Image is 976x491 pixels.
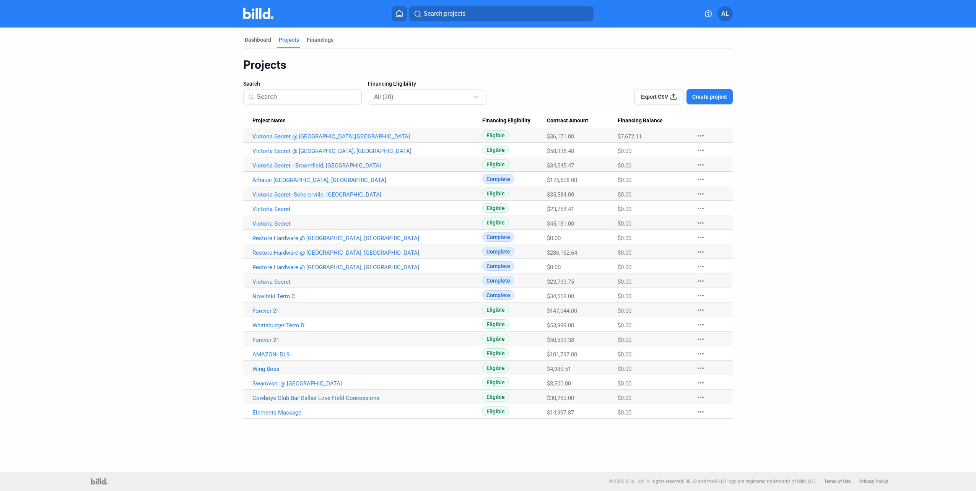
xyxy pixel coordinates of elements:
span: AL [721,9,729,18]
button: AL [717,6,733,21]
a: Elements Massage [252,409,482,416]
span: Eligible [482,189,509,198]
span: Project Name [252,117,286,124]
span: $50,599.38 [547,337,574,343]
mat-icon: more_horiz [696,393,705,402]
mat-icon: more_horiz [696,233,705,242]
a: Victoria Secret -Schererville, [GEOGRAPHIC_DATA] [252,191,482,198]
span: Eligible [482,305,509,314]
input: Search [257,89,357,105]
a: Whataburger Term D [252,322,482,329]
span: Eligible [482,145,509,154]
span: Eligible [482,159,509,169]
span: Complete [482,247,514,256]
span: $36,171.00 [547,133,574,140]
span: Eligible [482,377,509,387]
span: $30,250.00 [547,395,574,402]
b: Privacy Policy [859,479,888,484]
span: Financing Balance [618,117,663,124]
a: Restore Hardware @ [GEOGRAPHIC_DATA], [GEOGRAPHIC_DATA] [252,249,482,256]
a: Swarovski @ [GEOGRAPHIC_DATA] [252,380,482,387]
span: Eligible [482,334,509,343]
span: $0.00 [618,206,631,213]
b: Terms of Use [824,479,851,484]
mat-icon: more_horiz [696,160,705,169]
span: $14,997.87 [547,409,574,416]
span: $0.00 [618,220,631,227]
a: Arhaus- [GEOGRAPHIC_DATA], [GEOGRAPHIC_DATA] [252,177,482,184]
span: $101,797.00 [547,351,577,358]
span: Export CSV [641,93,668,101]
mat-icon: more_horiz [696,262,705,271]
a: Nowitski Term C [252,293,482,300]
span: Eligible [482,203,509,213]
mat-icon: more_horiz [696,175,705,184]
a: Cowboys Club Bar Dallas Love Field Concessions [252,395,482,402]
span: $0.00 [618,366,631,372]
div: Projects [279,36,299,44]
div: Contract Amount [547,117,618,124]
span: $147,044.00 [547,307,577,314]
mat-icon: more_horiz [696,349,705,358]
mat-icon: more_horiz [696,204,705,213]
mat-select-trigger: All (20) [374,93,394,101]
span: Eligible [482,130,509,140]
img: Billd Company Logo [243,8,273,19]
button: Search projects [409,6,594,21]
span: $0.00 [618,278,631,285]
span: Eligible [482,319,509,329]
a: Victoria Secret @ [GEOGRAPHIC_DATA], [GEOGRAPHIC_DATA] [252,148,482,154]
span: $0.00 [618,191,631,198]
span: $53,999.00 [547,322,574,329]
span: Eligible [482,406,509,416]
span: $0.00 [547,264,561,271]
a: Forever 21 [252,337,482,343]
mat-icon: more_horiz [696,407,705,416]
span: Financing Eligibility [368,80,416,88]
span: $0.00 [618,293,631,300]
span: $34,558.00 [547,293,574,300]
span: Complete [482,261,514,271]
mat-icon: more_horiz [696,276,705,286]
img: logo [91,478,107,484]
span: $0.00 [618,177,631,184]
span: Eligible [482,348,509,358]
span: $7,672.11 [618,133,642,140]
a: Forever 21 [252,307,482,314]
span: $23,758.41 [547,206,574,213]
span: Search projects [424,9,465,18]
div: Financings [307,36,333,44]
a: Restore Hardware @ [GEOGRAPHIC_DATA], [GEOGRAPHIC_DATA] [252,235,482,242]
span: $0.00 [618,351,631,358]
span: $0.00 [618,249,631,256]
mat-icon: more_horiz [696,146,705,155]
a: Victoria Secret [252,206,482,213]
mat-icon: more_horiz [696,335,705,344]
span: Financing Eligibility [482,117,530,124]
span: $4,989.51 [547,366,571,372]
a: Victoria Secret [252,278,482,285]
a: Victoria Secret @ [GEOGRAPHIC_DATA],[GEOGRAPHIC_DATA] [252,133,482,140]
span: $0.00 [618,235,631,242]
a: Victoria Secret [252,220,482,227]
span: Eligible [482,363,509,372]
span: $34,545.47 [547,162,574,169]
span: $0.00 [618,337,631,343]
button: Export CSV [634,89,683,104]
span: $58,936.40 [547,148,574,154]
span: $8,500.00 [547,380,571,387]
a: AMAZON- DL9 [252,351,482,358]
mat-icon: more_horiz [696,291,705,300]
p: © 2025 Billd, LLC. All rights reserved. BILLD and the BILLD logo are registered trademarks of Bil... [609,479,817,484]
span: Complete [482,174,514,184]
span: $0.00 [618,409,631,416]
span: $0.00 [618,395,631,402]
mat-icon: more_horiz [696,320,705,329]
span: $0.00 [618,148,631,154]
span: Create project [692,93,727,101]
span: $23,739.75 [547,278,574,285]
div: Projects [243,58,733,72]
span: $0.00 [618,264,631,271]
mat-icon: more_horiz [696,364,705,373]
span: $286,162.64 [547,249,577,256]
